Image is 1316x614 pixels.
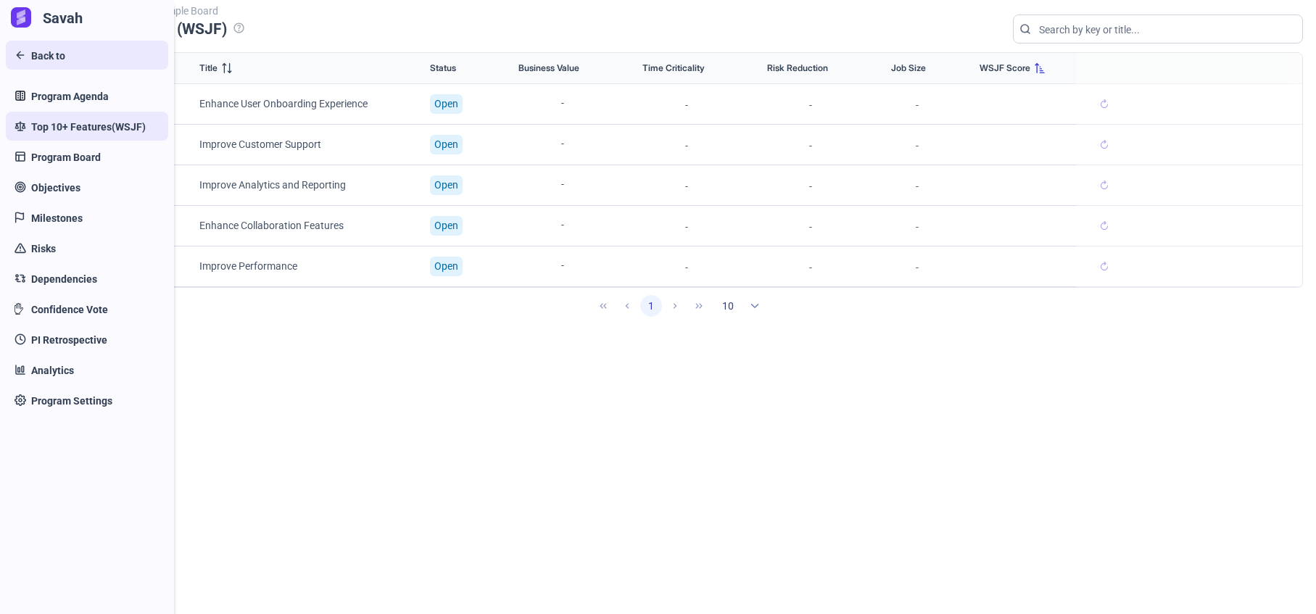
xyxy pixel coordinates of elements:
[227,18,251,40] a: help
[661,92,728,117] div: -
[434,137,458,152] span: Open
[6,233,168,262] a: Risks
[6,355,168,384] a: Analytics
[31,333,107,348] span: PI Retrospective
[9,6,171,29] a: Savah
[661,173,728,199] div: -
[903,214,947,239] div: -
[434,259,458,274] span: Open
[537,212,604,237] div: -
[6,203,168,232] a: Milestones
[31,394,112,409] span: Program Settings
[6,294,168,323] a: Confidence Vote
[537,130,604,156] div: -
[199,218,410,233] div: Enhance Collaboration Features
[6,81,168,110] a: Program Agenda
[537,252,604,278] div: -
[1243,544,1316,614] iframe: Chat Widget
[199,96,410,112] div: Enhance User Onboarding Experience
[518,62,579,75] span: Business Value
[642,62,705,75] span: Time Criticality
[31,241,56,257] span: Risks
[661,133,728,158] div: -
[980,62,1030,75] span: WSJF Score
[785,254,852,280] div: -
[430,62,456,75] span: Status
[785,214,852,239] div: -
[233,21,245,36] span: help
[903,92,947,117] div: -
[31,302,108,318] span: Confidence Vote
[199,137,410,152] div: Improve Customer Support
[785,173,852,199] div: -
[6,112,168,141] a: Top 10+ Features(WSJF)
[6,41,168,70] a: Back to
[31,272,97,287] span: Dependencies
[199,259,410,274] div: Improve Performance
[152,5,222,17] span: Sample Board
[434,178,458,193] span: Open
[6,325,168,354] a: PI Retrospective
[785,133,852,158] div: -
[537,90,604,115] div: -
[6,142,168,171] a: Program Board
[199,178,410,193] div: Improve Analytics and Reporting
[767,62,828,75] span: Risk Reduction
[712,292,744,320] span: Rows per page
[43,7,83,29] span: Savah
[434,218,458,233] span: Open
[661,254,728,280] div: -
[903,173,947,199] div: -
[640,295,662,317] button: Page 1
[31,181,80,196] span: Objectives
[891,62,926,75] span: Job Size
[537,171,604,196] div: -
[31,49,65,64] span: Back to
[31,363,74,378] span: Analytics
[199,62,218,75] span: Title
[31,89,109,104] span: Program Agenda
[6,264,168,293] a: Dependencies
[31,150,101,165] span: Program Board
[6,386,168,415] a: Program Settings
[6,173,168,202] a: Objectives
[31,211,83,226] span: Milestones
[903,254,947,280] div: -
[434,96,458,112] span: Open
[785,92,852,117] div: -
[1039,21,1292,38] input: Search by key or title...
[903,133,947,158] div: -
[661,214,728,239] div: -
[31,120,146,135] span: Top 10+ Features(WSJF)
